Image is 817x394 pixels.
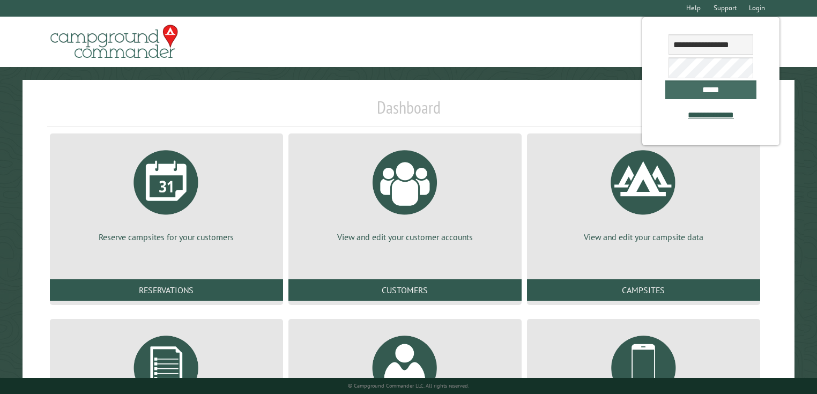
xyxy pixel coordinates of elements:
a: View and edit your campsite data [540,142,747,243]
a: Reserve campsites for your customers [63,142,270,243]
p: View and edit your customer accounts [301,231,509,243]
img: Campground Commander [47,21,181,63]
small: © Campground Commander LLC. All rights reserved. [348,382,469,389]
a: Reservations [50,279,283,301]
p: Reserve campsites for your customers [63,231,270,243]
p: View and edit your campsite data [540,231,747,243]
a: Customers [288,279,522,301]
h1: Dashboard [47,97,770,127]
a: Campsites [527,279,760,301]
a: View and edit your customer accounts [301,142,509,243]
